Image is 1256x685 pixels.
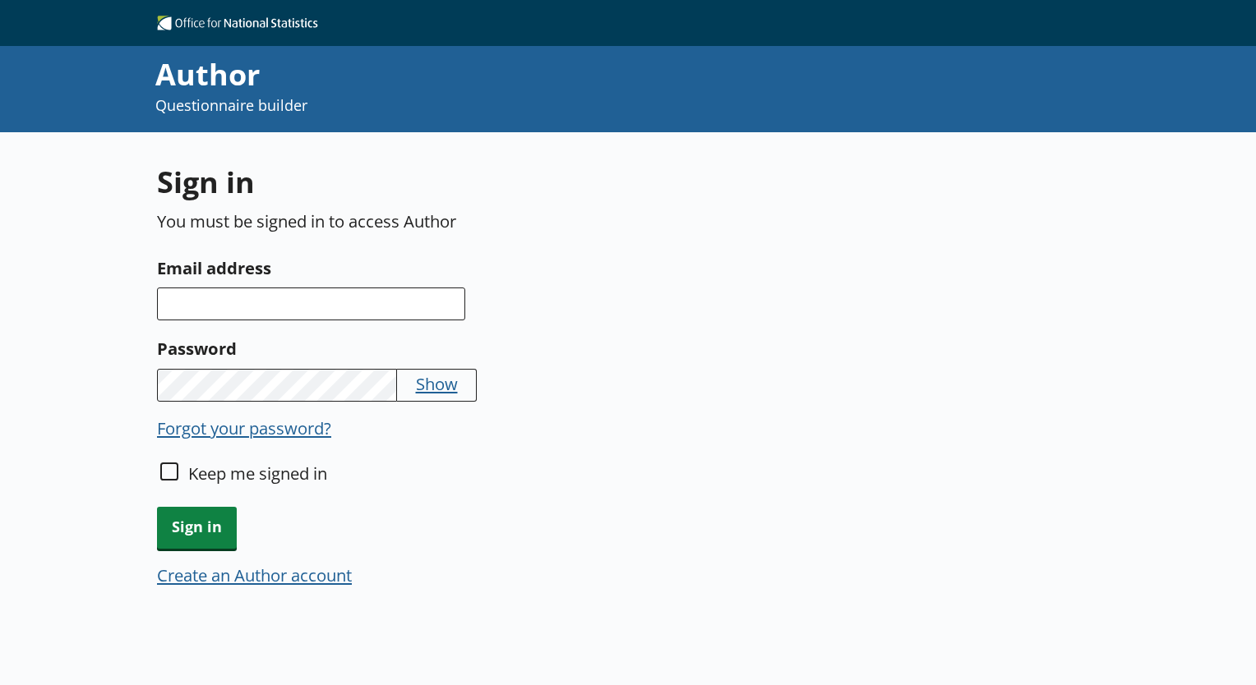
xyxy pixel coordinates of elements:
p: Questionnaire builder [155,95,841,116]
button: Forgot your password? [157,416,331,439]
button: Sign in [157,507,237,549]
label: Email address [157,255,773,281]
h1: Sign in [157,162,773,202]
p: You must be signed in to access Author [157,209,773,232]
div: Author [155,54,841,95]
label: Password [157,335,773,361]
label: Keep me signed in [188,462,327,485]
button: Show [416,372,458,395]
button: Create an Author account [157,563,352,586]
